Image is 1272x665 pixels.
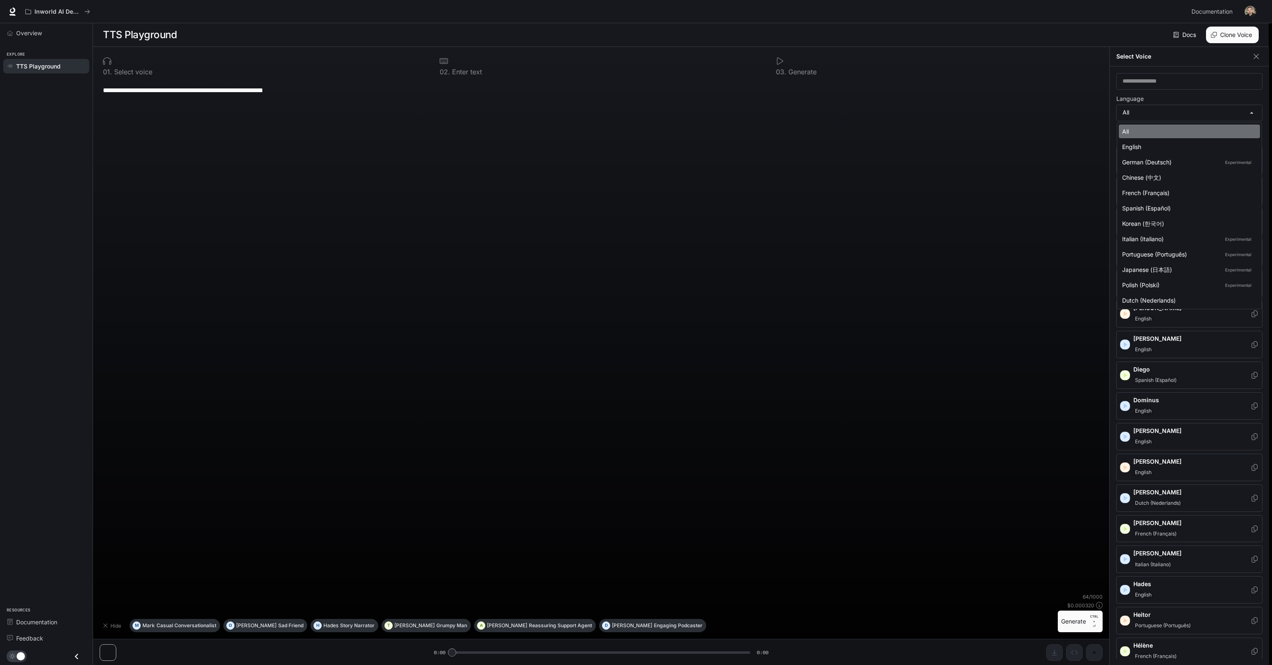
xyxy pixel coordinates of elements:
[1223,235,1253,243] p: Experimental
[1122,188,1253,197] div: French (Français)
[1223,281,1253,289] p: Experimental
[1122,158,1253,166] div: German (Deutsch)
[1122,265,1253,274] div: Japanese (日本語)
[1223,266,1253,274] p: Experimental
[1122,219,1253,228] div: Korean (한국어)
[1122,235,1253,243] div: Italian (Italiano)
[1122,142,1253,151] div: English
[1122,281,1253,289] div: Polish (Polski)
[1122,204,1253,213] div: Spanish (Español)
[1122,127,1253,136] div: All
[1223,251,1253,258] p: Experimental
[1122,173,1253,182] div: Chinese (中文)
[1122,296,1253,305] div: Dutch (Nederlands)
[1122,250,1253,259] div: Portuguese (Português)
[1223,159,1253,166] p: Experimental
